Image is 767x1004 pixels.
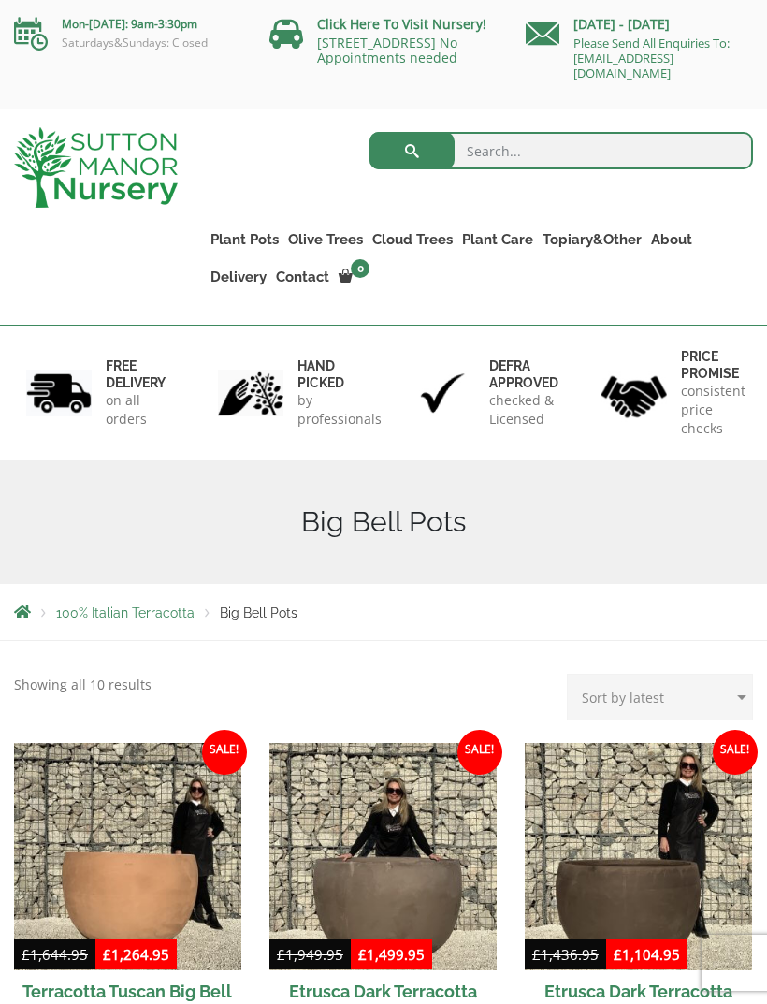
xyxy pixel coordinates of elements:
[573,35,730,81] a: Please Send All Enquiries To: [EMAIL_ADDRESS][DOMAIN_NAME]
[681,348,745,382] h6: Price promise
[277,945,343,964] bdi: 1,949.95
[457,226,538,253] a: Plant Care
[14,505,753,539] h1: Big Bell Pots
[206,226,283,253] a: Plant Pots
[358,945,425,964] bdi: 1,499.95
[26,370,92,417] img: 1.jpg
[106,391,166,429] p: on all orders
[358,945,367,964] span: £
[713,730,758,775] span: Sale!
[14,674,152,696] p: Showing all 10 results
[14,36,241,51] p: Saturdays&Sundays: Closed
[526,13,753,36] p: [DATE] - [DATE]
[317,34,457,66] a: [STREET_ADDRESS] No Appointments needed
[489,357,558,391] h6: Defra approved
[614,945,680,964] bdi: 1,104.95
[614,945,622,964] span: £
[218,370,283,417] img: 2.jpg
[681,382,745,438] p: consistent price checks
[538,226,646,253] a: Topiary&Other
[532,945,541,964] span: £
[220,605,297,620] span: Big Bell Pots
[489,391,558,429] p: checked & Licensed
[14,13,241,36] p: Mon-[DATE]: 9am-3:30pm
[567,674,753,720] select: Shop order
[206,264,271,290] a: Delivery
[297,391,382,429] p: by professionals
[410,370,475,417] img: 3.jpg
[334,264,375,290] a: 0
[457,730,502,775] span: Sale!
[532,945,599,964] bdi: 1,436.95
[601,364,667,421] img: 4.jpg
[14,604,753,619] nav: Breadcrumbs
[283,226,368,253] a: Olive Trees
[351,259,369,278] span: 0
[646,226,697,253] a: About
[525,743,752,970] img: Etrusca Dark Terracotta Tuscan Big Bell Plant Pot 105 (Handmade)
[103,945,169,964] bdi: 1,264.95
[106,357,166,391] h6: FREE DELIVERY
[14,743,241,970] img: Terracotta Tuscan Big Bell Plant Pot 120 (Handmade)
[22,945,30,964] span: £
[14,127,178,208] img: logo
[317,15,486,33] a: Click Here To Visit Nursery!
[297,357,382,391] h6: hand picked
[56,605,195,620] a: 100% Italian Terracotta
[277,945,285,964] span: £
[368,226,457,253] a: Cloud Trees
[22,945,88,964] bdi: 1,644.95
[271,264,334,290] a: Contact
[202,730,247,775] span: Sale!
[269,743,497,970] img: Etrusca Dark Terracotta Tuscan Big Bell Plant Pot 120 (Handmade)
[369,132,753,169] input: Search...
[103,945,111,964] span: £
